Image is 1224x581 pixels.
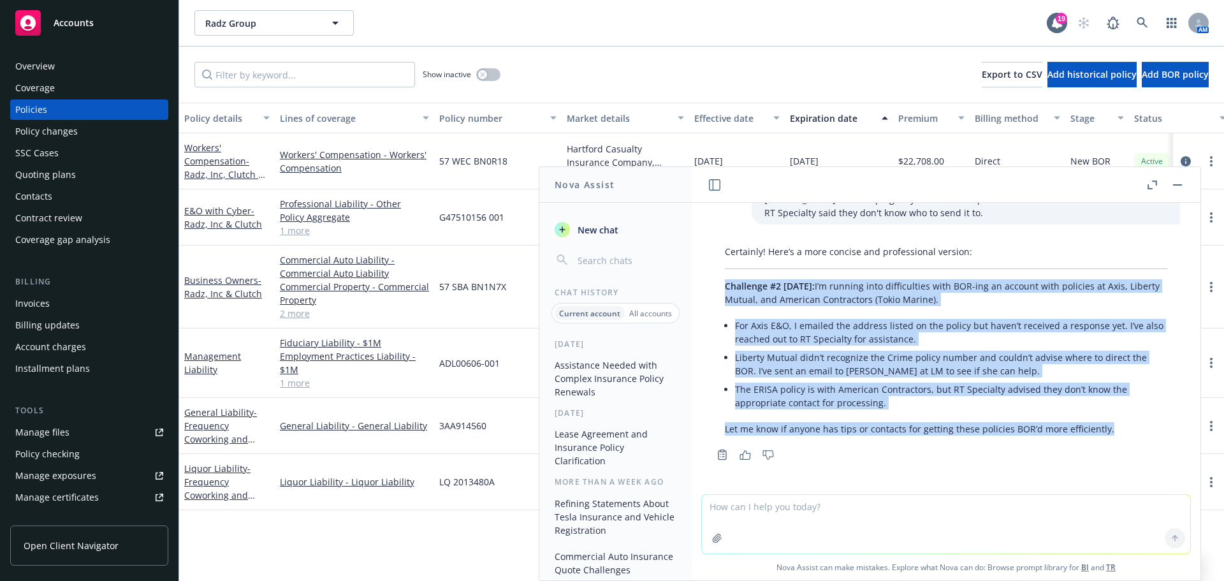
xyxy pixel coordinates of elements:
[10,422,168,443] a: Manage files
[898,154,944,168] span: $22,708.00
[1204,418,1219,434] a: more
[10,230,168,250] a: Coverage gap analysis
[10,315,168,335] a: Billing updates
[1047,68,1137,80] span: Add historical policy
[24,539,119,552] span: Open Client Navigator
[975,112,1046,125] div: Billing method
[15,230,110,250] div: Coverage gap analysis
[10,404,168,417] div: Tools
[725,280,815,292] span: Challenge #2 [DATE]:
[10,165,168,185] a: Quoting plans
[15,444,80,464] div: Policy checking
[10,56,168,77] a: Overview
[15,165,76,185] div: Quoting plans
[15,487,99,508] div: Manage certificates
[1142,62,1209,87] button: Add BOR policy
[1178,154,1193,169] a: circleInformation
[439,419,486,432] span: 3AA914560
[439,154,507,168] span: 57 WEC BN0R18
[15,293,50,314] div: Invoices
[15,121,78,142] div: Policy changes
[539,476,692,487] div: More than a week ago
[439,210,504,224] span: G47510156 001
[539,287,692,298] div: Chat History
[725,279,1167,306] p: I’m running into difficulties with BOR-ing an account with policies at Axis, Liberty Mutual, and ...
[1070,112,1110,125] div: Stage
[1134,112,1212,125] div: Status
[1159,10,1184,36] a: Switch app
[15,99,47,120] div: Policies
[567,112,670,125] div: Market details
[982,62,1042,87] button: Export to CSV
[550,423,681,471] button: Lease Agreement and Insurance Policy Clarification
[1204,154,1219,169] a: more
[10,78,168,98] a: Coverage
[10,208,168,228] a: Contract review
[194,10,354,36] button: Radz Group
[1139,156,1165,167] span: Active
[1081,562,1089,573] a: BI
[280,475,429,489] a: Liquor Liability - Liquor Liability
[280,224,429,237] a: 1 more
[559,308,620,319] p: Current account
[567,142,684,169] div: Hartford Casualty Insurance Company, Hartford Insurance Group
[275,103,434,133] button: Lines of coverage
[1204,355,1219,371] a: more
[1130,10,1155,36] a: Search
[10,293,168,314] a: Invoices
[15,78,55,98] div: Coverage
[280,307,429,320] a: 2 more
[575,251,676,269] input: Search chats
[1071,10,1096,36] a: Start snowing
[1056,13,1067,24] div: 19
[735,316,1167,348] li: For Axis E&O, I emailed the address listed on the policy but haven’t received a response yet. I’v...
[184,205,262,230] a: E&O with Cyber
[1142,68,1209,80] span: Add BOR policy
[15,509,80,529] div: Manage claims
[1204,474,1219,490] a: more
[15,186,52,207] div: Contacts
[15,337,86,357] div: Account charges
[15,208,82,228] div: Contract review
[735,348,1167,380] li: Liberty Mutual didn’t recognize the Crime policy number and couldn’t advise where to direct the B...
[694,154,723,168] span: [DATE]
[10,358,168,379] a: Installment plans
[550,218,681,241] button: New chat
[205,17,316,30] span: Radz Group
[280,336,429,349] a: Fiduciary Liability - $1M
[1065,103,1129,133] button: Stage
[10,99,168,120] a: Policies
[15,315,80,335] div: Billing updates
[689,103,785,133] button: Effective date
[10,186,168,207] a: Contacts
[758,446,778,464] button: Thumbs down
[10,487,168,508] a: Manage certificates
[184,350,241,376] a: Management Liability
[184,205,262,230] span: - Radz, Inc & Clutch
[982,68,1042,80] span: Export to CSV
[280,210,429,224] a: Policy Aggregate
[280,148,429,175] a: Workers' Compensation - Workers' Compensation
[555,178,615,191] h1: Nova Assist
[10,466,168,486] span: Manage exposures
[1070,154,1111,168] span: New BOR
[550,493,681,541] button: Refining Statements About Tesla Insurance and Vehicle Registration
[785,103,893,133] button: Expiration date
[434,103,562,133] button: Policy number
[975,154,1000,168] span: Direct
[697,554,1195,580] span: Nova Assist can make mistakes. Explore what Nova can do: Browse prompt library for and
[280,253,429,280] a: Commercial Auto Liability - Commercial Auto Liability
[1047,62,1137,87] button: Add historical policy
[735,380,1167,412] li: The ERISA policy is with American Contractors, but RT Specialty advised they don’t know the appro...
[1204,279,1219,295] a: more
[15,466,96,486] div: Manage exposures
[439,357,500,370] span: ADL00606-001
[280,349,429,376] a: Employment Practices Liability - $1M
[184,142,265,234] a: Workers' Compensation
[15,143,59,163] div: SSC Cases
[575,223,618,237] span: New chat
[15,56,55,77] div: Overview
[179,103,275,133] button: Policy details
[970,103,1065,133] button: Billing method
[423,69,471,80] span: Show inactive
